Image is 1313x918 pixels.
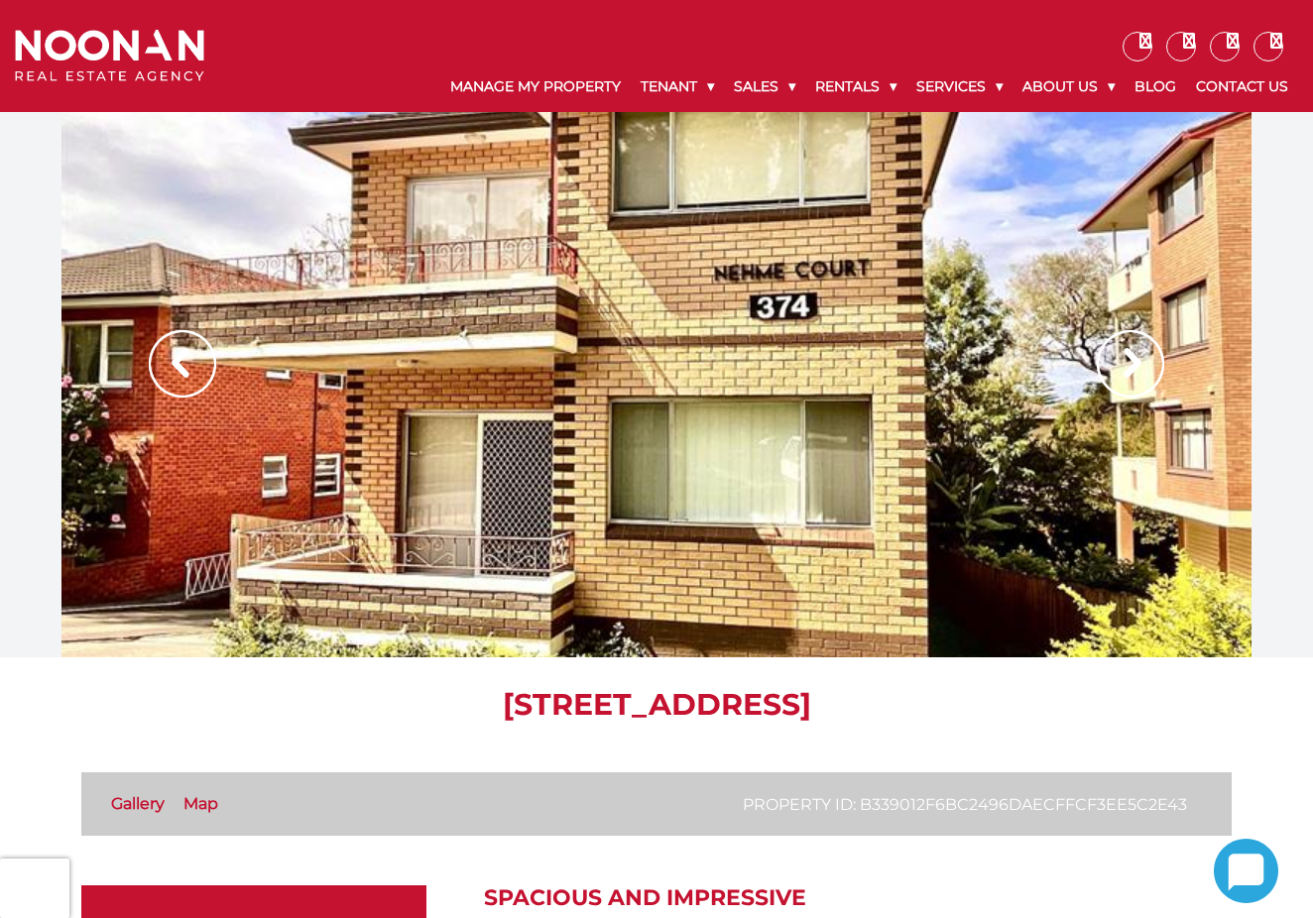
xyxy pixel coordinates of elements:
a: Rentals [805,61,906,112]
a: Manage My Property [440,61,631,112]
a: About Us [1013,61,1125,112]
a: Gallery [111,794,165,813]
a: Tenant [631,61,724,112]
img: Arrow slider [1097,330,1164,398]
a: Map [183,794,218,813]
h2: Spacious and Impressive [484,885,1232,911]
a: Blog [1125,61,1186,112]
a: Sales [724,61,805,112]
img: Arrow slider [149,330,216,398]
h1: [STREET_ADDRESS] [81,687,1232,723]
a: Services [906,61,1013,112]
p: Property ID: b339012f6bc2496daecffcf3ee5c2e43 [743,792,1187,817]
a: Contact Us [1186,61,1298,112]
img: Noonan Real Estate Agency [15,30,204,82]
